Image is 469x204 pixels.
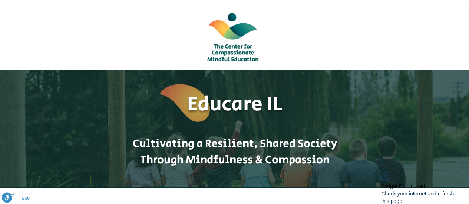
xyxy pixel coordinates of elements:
[187,90,283,119] span: Educare IL
[205,11,261,63] img: logoEng-S.png
[67,152,403,168] h1: Through Mindfulness & Compassion
[375,183,425,190] div: Widget Didn’t Load
[156,79,214,127] img: המרכז לחינוך קשוב ואכפתי
[67,119,403,152] h1: Cultivating a Resilient, Shared Society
